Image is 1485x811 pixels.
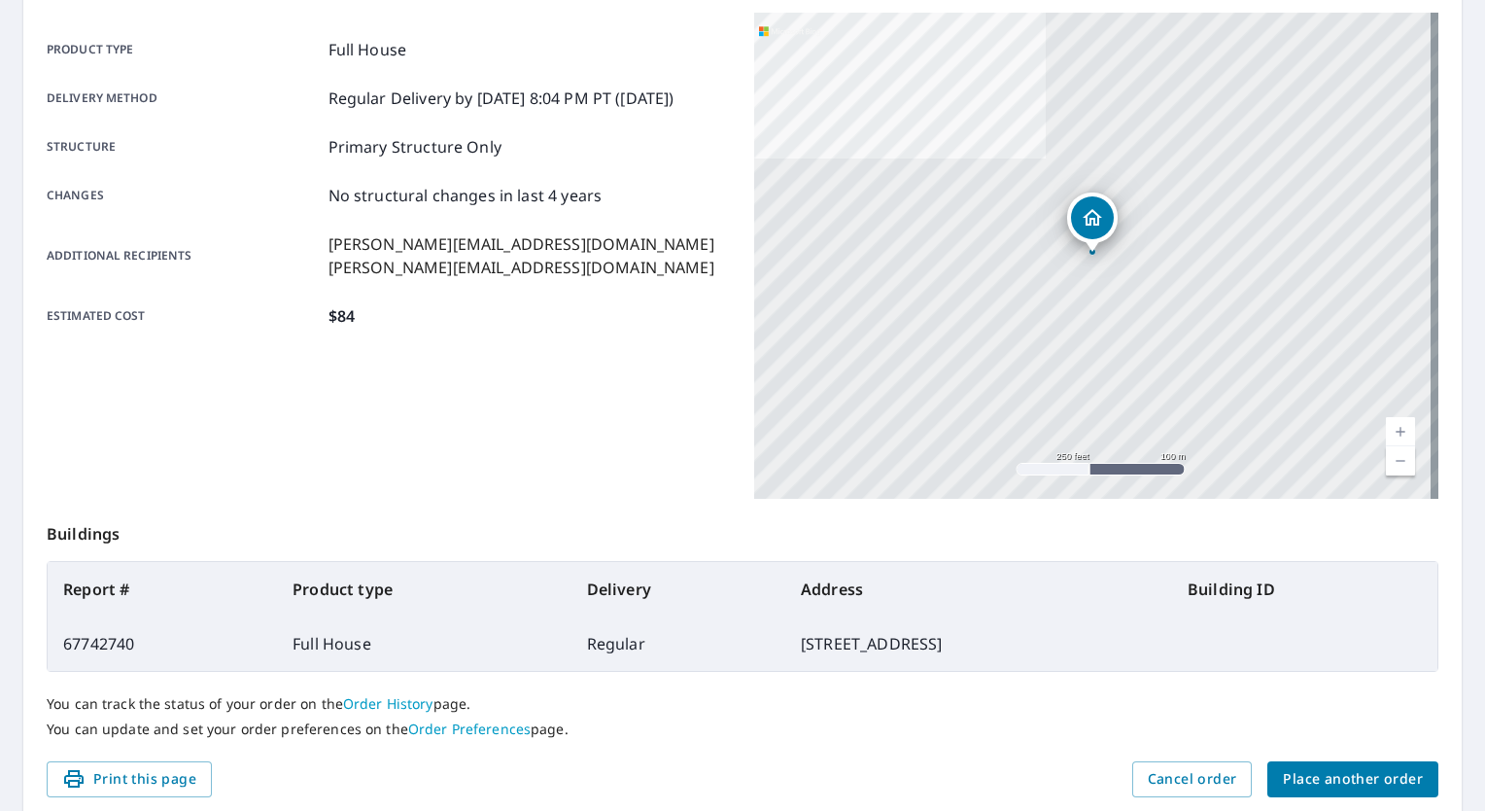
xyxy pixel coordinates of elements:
[47,761,212,797] button: Print this page
[1132,761,1253,797] button: Cancel order
[48,617,277,671] td: 67742740
[47,695,1438,713] p: You can track the status of your order on the page.
[47,184,321,207] p: Changes
[328,232,714,256] p: [PERSON_NAME][EMAIL_ADDRESS][DOMAIN_NAME]
[1172,562,1437,617] th: Building ID
[328,256,714,279] p: [PERSON_NAME][EMAIL_ADDRESS][DOMAIN_NAME]
[328,135,501,159] p: Primary Structure Only
[328,304,355,328] p: $84
[47,304,321,328] p: Estimated cost
[47,721,1438,738] p: You can update and set your order preferences on the page.
[62,767,196,792] span: Print this page
[277,617,571,671] td: Full House
[1067,193,1118,253] div: Dropped pin, building 1, Residential property, 6519 Twin Creek Holllow Austin, TX 78750
[47,38,321,61] p: Product type
[1148,767,1237,792] span: Cancel order
[1267,761,1438,797] button: Place another order
[328,184,603,207] p: No structural changes in last 4 years
[47,135,321,159] p: Structure
[408,720,531,738] a: Order Preferences
[328,38,407,61] p: Full House
[785,562,1172,617] th: Address
[785,617,1172,671] td: [STREET_ADDRESS]
[571,562,785,617] th: Delivery
[571,617,785,671] td: Regular
[1386,417,1415,446] a: Current Level 17, Zoom In
[1386,446,1415,476] a: Current Level 17, Zoom Out
[328,87,674,110] p: Regular Delivery by [DATE] 8:04 PM PT ([DATE])
[47,232,321,279] p: Additional recipients
[47,87,321,110] p: Delivery method
[343,694,433,713] a: Order History
[47,499,1438,561] p: Buildings
[277,562,571,617] th: Product type
[1283,767,1423,792] span: Place another order
[48,562,277,617] th: Report #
